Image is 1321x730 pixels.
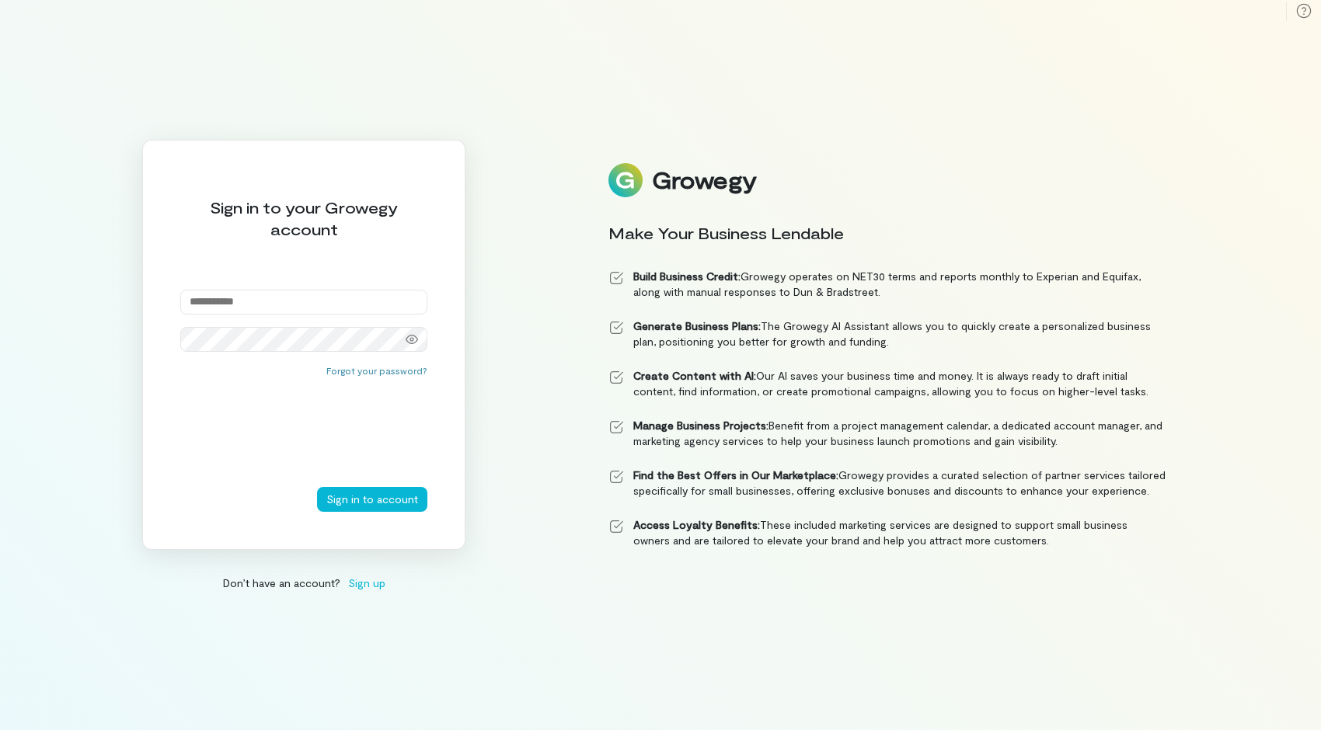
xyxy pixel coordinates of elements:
li: Benefit from a project management calendar, a dedicated account manager, and marketing agency ser... [608,418,1166,449]
li: The Growegy AI Assistant allows you to quickly create a personalized business plan, positioning y... [608,318,1166,349]
li: Growegy operates on NET30 terms and reports monthly to Experian and Equifax, along with manual re... [608,269,1166,300]
strong: Build Business Credit: [633,269,741,283]
img: Logo [608,163,643,197]
strong: Find the Best Offers in Our Marketplace: [633,468,838,481]
li: Our AI saves your business time and money. It is always ready to draft initial content, find info... [608,368,1166,399]
div: Make Your Business Lendable [608,222,1166,244]
li: These included marketing services are designed to support small business owners and are tailored ... [608,517,1166,548]
div: Sign in to your Growegy account [180,196,427,240]
strong: Create Content with AI: [633,369,756,382]
strong: Manage Business Projects: [633,419,769,432]
div: Don’t have an account? [142,575,465,591]
span: Sign up [348,575,385,591]
div: Growegy [652,167,756,193]
strong: Generate Business Plans: [633,319,761,332]
button: Sign in to account [317,487,427,512]
button: Forgot your password? [326,364,427,377]
strong: Access Loyalty Benefits: [633,518,760,531]
li: Growegy provides a curated selection of partner services tailored specifically for small business... [608,468,1166,499]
